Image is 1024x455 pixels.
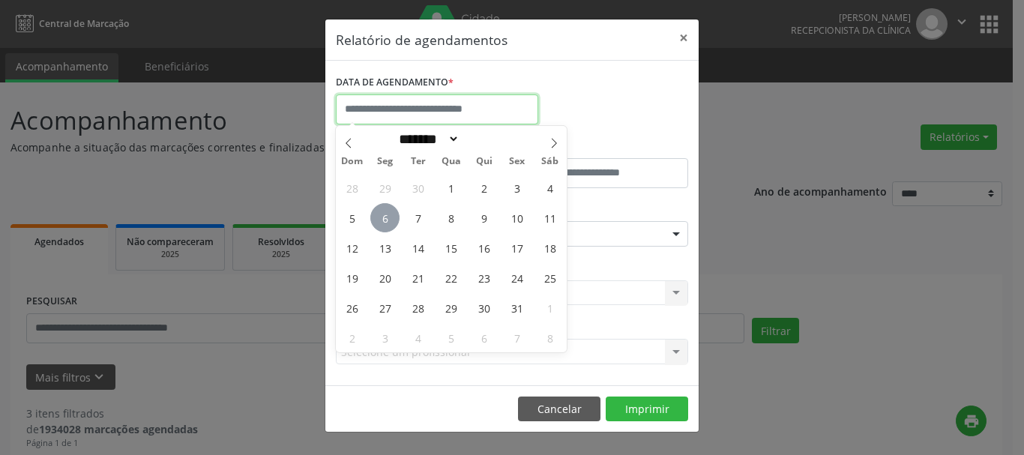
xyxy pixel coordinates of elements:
[501,157,534,166] span: Sex
[336,30,508,49] h5: Relatório de agendamentos
[502,233,531,262] span: Outubro 17, 2025
[370,323,400,352] span: Novembro 3, 2025
[502,173,531,202] span: Outubro 3, 2025
[336,157,369,166] span: Dom
[469,263,499,292] span: Outubro 23, 2025
[337,263,367,292] span: Outubro 19, 2025
[337,233,367,262] span: Outubro 12, 2025
[469,233,499,262] span: Outubro 16, 2025
[436,323,466,352] span: Novembro 5, 2025
[369,157,402,166] span: Seg
[370,293,400,322] span: Outubro 27, 2025
[502,203,531,232] span: Outubro 10, 2025
[337,203,367,232] span: Outubro 5, 2025
[535,293,564,322] span: Novembro 1, 2025
[535,323,564,352] span: Novembro 8, 2025
[403,323,433,352] span: Novembro 4, 2025
[502,323,531,352] span: Novembro 7, 2025
[469,293,499,322] span: Outubro 30, 2025
[535,233,564,262] span: Outubro 18, 2025
[370,263,400,292] span: Outubro 20, 2025
[394,131,460,147] select: Month
[403,173,433,202] span: Setembro 30, 2025
[403,203,433,232] span: Outubro 7, 2025
[370,173,400,202] span: Setembro 29, 2025
[535,203,564,232] span: Outubro 11, 2025
[535,263,564,292] span: Outubro 25, 2025
[403,233,433,262] span: Outubro 14, 2025
[370,203,400,232] span: Outubro 6, 2025
[337,173,367,202] span: Setembro 28, 2025
[436,173,466,202] span: Outubro 1, 2025
[435,157,468,166] span: Qua
[502,263,531,292] span: Outubro 24, 2025
[469,203,499,232] span: Outubro 9, 2025
[403,293,433,322] span: Outubro 28, 2025
[336,71,454,94] label: DATA DE AGENDAMENTO
[436,233,466,262] span: Outubro 15, 2025
[337,293,367,322] span: Outubro 26, 2025
[370,233,400,262] span: Outubro 13, 2025
[534,157,567,166] span: Sáb
[469,323,499,352] span: Novembro 6, 2025
[469,173,499,202] span: Outubro 2, 2025
[516,135,688,158] label: ATÉ
[436,263,466,292] span: Outubro 22, 2025
[669,19,699,56] button: Close
[468,157,501,166] span: Qui
[518,397,600,422] button: Cancelar
[436,203,466,232] span: Outubro 8, 2025
[535,173,564,202] span: Outubro 4, 2025
[403,263,433,292] span: Outubro 21, 2025
[436,293,466,322] span: Outubro 29, 2025
[606,397,688,422] button: Imprimir
[460,131,509,147] input: Year
[502,293,531,322] span: Outubro 31, 2025
[337,323,367,352] span: Novembro 2, 2025
[402,157,435,166] span: Ter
